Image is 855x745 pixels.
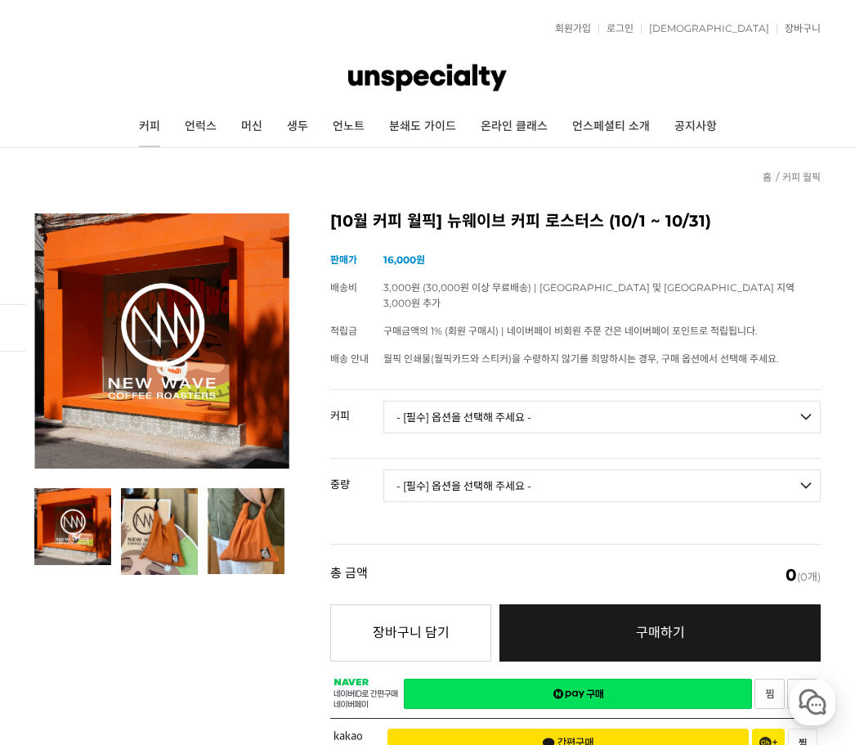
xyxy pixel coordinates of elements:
[499,604,821,662] a: 구매하기
[253,543,272,556] span: 설정
[127,106,172,147] a: 커피
[34,213,289,469] img: [10월 커피 월픽] 뉴웨이브 커피 로스터스 (10/1 ~ 10/31)
[330,567,368,583] strong: 총 금액
[330,604,491,662] button: 장바구니 담기
[108,518,211,559] a: 대화
[377,106,468,147] a: 분쇄도 가이드
[330,325,357,337] span: 적립금
[348,53,507,102] img: 언스페셜티 몰
[383,254,425,266] strong: 16,000원
[662,106,729,147] a: 공지사항
[404,679,752,709] a: 새창
[330,459,383,496] th: 중량
[150,544,169,557] span: 대화
[636,625,685,640] span: 구매하기
[229,106,275,147] a: 머신
[547,24,591,34] a: 회원가입
[330,352,369,365] span: 배송 안내
[383,281,795,309] span: 3,000원 (30,000원 이상 무료배송) | [GEOGRAPHIC_DATA] 및 [GEOGRAPHIC_DATA] 지역 3,000원 추가
[782,171,821,183] a: 커피 월픽
[330,281,357,294] span: 배송비
[172,106,229,147] a: 언럭스
[51,543,61,556] span: 홈
[383,325,758,337] span: 구매금액의 1% (회원 구매시) | 네이버페이 비회원 주문 건은 네이버페이 포인트로 적립됩니다.
[5,518,108,559] a: 홈
[787,679,817,709] a: 새창
[641,24,769,34] a: [DEMOGRAPHIC_DATA]
[211,518,314,559] a: 설정
[754,679,785,709] a: 새창
[598,24,633,34] a: 로그인
[320,106,377,147] a: 언노트
[383,352,779,365] span: 월픽 인쇄물(월픽카드와 스티커)을 수령하지 않기를 희망하시는 경우, 구매 옵션에서 선택해 주세요.
[763,171,772,183] a: 홈
[330,254,357,266] span: 판매가
[330,390,383,428] th: 커피
[275,106,320,147] a: 생두
[560,106,662,147] a: 언스페셜티 소개
[786,565,797,585] em: 0
[786,567,821,583] span: (0개)
[777,24,821,34] a: 장바구니
[468,106,560,147] a: 온라인 클래스
[330,213,821,230] h2: [10월 커피 월픽] 뉴웨이브 커피 로스터스 (10/1 ~ 10/31)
